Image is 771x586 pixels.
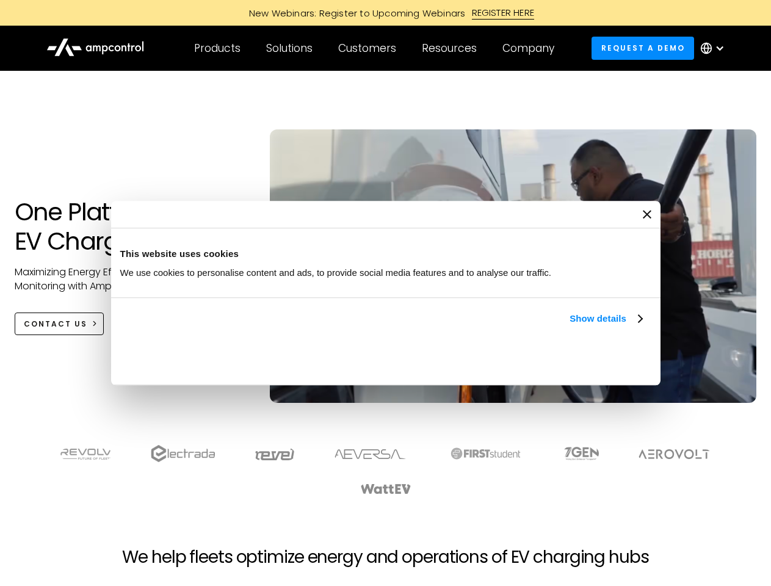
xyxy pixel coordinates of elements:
div: Products [194,42,241,55]
span: We use cookies to personalise content and ads, to provide social media features and to analyse ou... [120,267,552,278]
div: New Webinars: Register to Upcoming Webinars [237,7,472,20]
a: CONTACT US [15,313,104,335]
img: Aerovolt Logo [638,449,711,459]
h1: One Platform for EV Charging Hubs [15,197,246,256]
div: REGISTER HERE [472,6,535,20]
p: Maximizing Energy Efficiency, Uptime, and 24/7 Monitoring with Ampcontrol Solutions [15,266,246,293]
div: Solutions [266,42,313,55]
a: Show details [570,311,642,326]
button: Okay [471,340,646,375]
div: CONTACT US [24,319,87,330]
div: Customers [338,42,396,55]
div: This website uses cookies [120,247,651,261]
div: Company [502,42,554,55]
button: Close banner [643,210,651,219]
img: electrada logo [151,445,215,462]
a: New Webinars: Register to Upcoming WebinarsREGISTER HERE [111,6,661,20]
img: WattEV logo [360,484,411,494]
h2: We help fleets optimize energy and operations of EV charging hubs [122,547,648,568]
a: Request a demo [592,37,694,59]
div: Resources [422,42,477,55]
